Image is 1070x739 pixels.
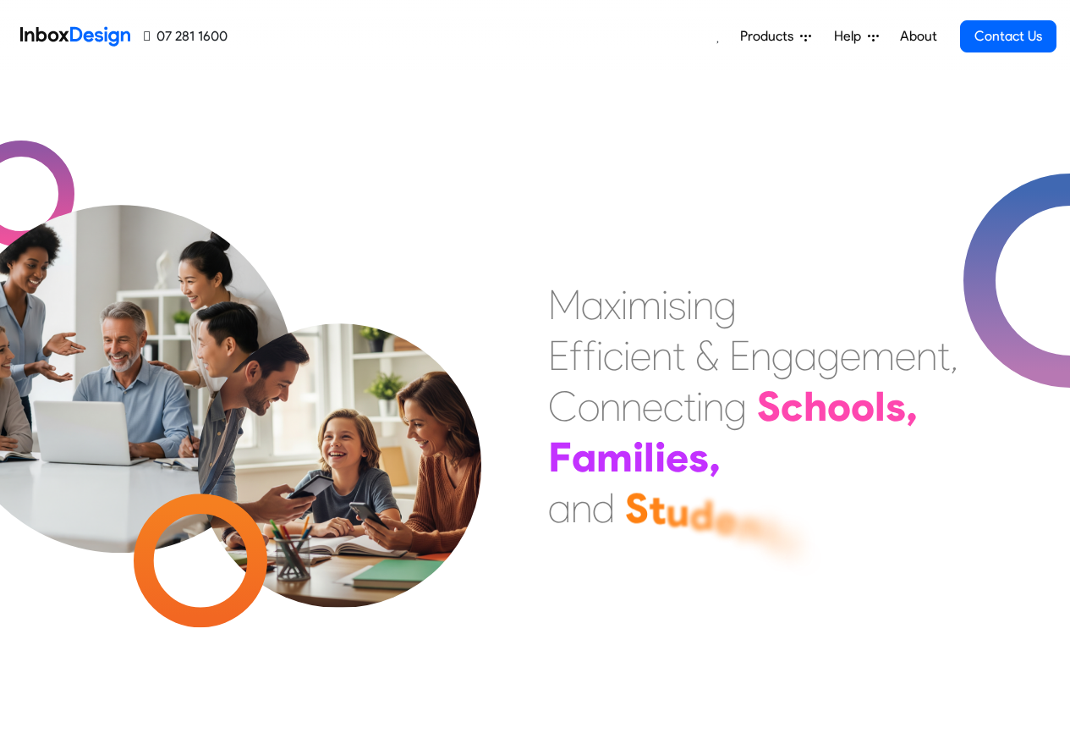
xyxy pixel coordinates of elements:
div: l [644,432,655,483]
div: o [578,381,600,432]
div: t [649,484,666,535]
div: C [548,381,578,432]
div: x [604,279,621,330]
div: s [777,514,798,565]
div: a [794,330,817,381]
div: e [714,494,737,545]
div: u [666,487,689,538]
div: m [628,279,661,330]
div: M [548,279,581,330]
div: , [906,381,918,432]
div: e [895,330,916,381]
span: Help [834,26,868,47]
div: g [771,330,794,381]
div: i [596,330,603,381]
div: S [757,381,781,432]
div: l [875,381,886,432]
div: S [625,483,649,533]
div: c [663,381,683,432]
div: a [548,483,571,533]
div: g [817,330,840,381]
div: m [596,432,633,483]
a: Products [733,19,818,53]
div: n [651,330,672,381]
div: s [668,279,686,330]
div: i [686,279,693,330]
div: g [724,381,747,432]
div: d [689,490,714,541]
div: c [781,381,804,432]
div: e [840,330,861,381]
div: t [937,330,950,381]
div: f [583,330,596,381]
div: i [655,432,666,483]
div: n [703,381,724,432]
div: n [693,279,714,330]
a: About [895,19,941,53]
div: n [750,330,771,381]
div: c [603,330,623,381]
div: a [581,279,604,330]
div: i [661,279,668,330]
div: s [886,381,906,432]
div: i [696,381,703,432]
div: n [621,381,642,432]
div: i [621,279,628,330]
a: 07 281 1600 [144,26,228,47]
div: E [729,330,750,381]
div: t [672,330,685,381]
div: F [548,432,572,483]
div: E [548,330,569,381]
div: e [642,381,663,432]
div: i [623,330,630,381]
div: o [827,381,851,432]
div: n [916,330,937,381]
span: Products [740,26,800,47]
div: f [569,330,583,381]
div: n [737,499,760,550]
div: e [630,330,651,381]
img: parents_with_child.png [162,253,517,608]
div: s [689,432,709,483]
div: a [572,432,596,483]
div: i [633,432,644,483]
a: Contact Us [960,20,1056,52]
div: , [709,432,721,483]
div: e [666,432,689,483]
div: t [683,381,696,432]
div: h [804,381,827,432]
div: , [950,330,958,381]
div: m [861,330,895,381]
a: Help [827,19,886,53]
div: & [695,330,719,381]
div: d [592,483,615,533]
div: . [798,522,809,573]
div: Maximising Efficient & Engagement, Connecting Schools, Families, and Students. [548,279,958,533]
div: o [851,381,875,432]
div: t [760,506,777,557]
div: g [714,279,737,330]
div: n [600,381,621,432]
div: n [571,483,592,533]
